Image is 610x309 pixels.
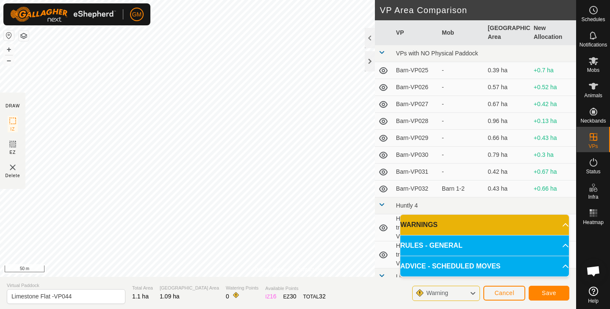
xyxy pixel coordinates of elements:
[393,113,438,130] td: Barn-VP028
[484,113,530,130] td: 0.96 ha
[396,202,418,209] span: Huntly 4
[393,20,438,45] th: VP
[393,130,438,147] td: Barn-VP029
[530,180,576,197] td: +0.66 ha
[303,292,326,301] div: TOTAL
[588,298,599,304] span: Help
[4,55,14,66] button: –
[160,293,180,300] span: 1.09 ha
[442,100,481,109] div: -
[442,134,481,142] div: -
[400,215,569,235] p-accordion-header: WARNINGS
[283,292,297,301] div: EZ
[530,96,576,113] td: +0.42 ha
[542,290,556,296] span: Save
[426,290,448,296] span: Warning
[484,79,530,96] td: 0.57 ha
[10,7,116,22] img: Gallagher Logo
[442,167,481,176] div: -
[530,79,576,96] td: +0.52 ha
[587,68,599,73] span: Mobs
[586,169,600,174] span: Status
[393,180,438,197] td: Barn-VP032
[588,144,598,149] span: VPs
[483,286,525,301] button: Cancel
[484,96,530,113] td: 0.67 ha
[442,117,481,126] div: -
[393,164,438,180] td: Barn-VP031
[529,286,569,301] button: Save
[581,17,605,22] span: Schedules
[584,93,602,98] span: Animals
[396,273,433,280] span: Limestone Hill
[255,266,286,273] a: Privacy Policy
[580,118,606,123] span: Neckbands
[484,180,530,197] td: 0.43 ha
[160,284,219,292] span: [GEOGRAPHIC_DATA] Area
[438,20,484,45] th: Mob
[393,62,438,79] td: Barn-VP025
[530,130,576,147] td: +0.43 ha
[226,293,229,300] span: 0
[484,20,530,45] th: [GEOGRAPHIC_DATA] Area
[8,162,18,172] img: VP
[7,282,125,289] span: Virtual Paddock
[442,184,481,193] div: Barn 1-2
[400,241,463,251] span: RULES - GENERAL
[588,194,598,200] span: Infra
[4,30,14,41] button: Reset Map
[132,10,142,19] span: GM
[494,290,514,296] span: Cancel
[583,220,604,225] span: Heatmap
[6,172,20,179] span: Delete
[579,42,607,47] span: Notifications
[297,266,322,273] a: Contact Us
[400,235,569,256] p-accordion-header: RULES - GENERAL
[226,284,258,292] span: Watering Points
[132,293,149,300] span: 1.1 ha
[484,130,530,147] td: 0.66 ha
[290,293,297,300] span: 30
[484,164,530,180] td: 0.42 ha
[400,256,569,276] p-accordion-header: ADVICE - SCHEDULED MOVES
[4,44,14,55] button: +
[442,150,481,159] div: -
[11,126,15,132] span: IZ
[396,50,478,57] span: VPs with NO Physical Paddock
[393,241,438,268] td: Huntly training-VP037
[132,284,153,292] span: Total Area
[530,20,576,45] th: New Allocation
[393,96,438,113] td: Barn-VP027
[393,147,438,164] td: Barn-VP030
[484,62,530,79] td: 0.39 ha
[319,293,326,300] span: 32
[577,283,610,307] a: Help
[442,66,481,75] div: -
[19,31,29,41] button: Map Layers
[530,164,576,180] td: +0.67 ha
[442,83,481,92] div: -
[393,214,438,241] td: Huntly training-VP036
[530,147,576,164] td: +0.3 ha
[10,149,16,156] span: EZ
[484,147,530,164] td: 0.79 ha
[530,62,576,79] td: +0.7 ha
[6,103,20,109] div: DRAW
[581,258,606,284] div: Open chat
[530,113,576,130] td: +0.13 ha
[393,79,438,96] td: Barn-VP026
[265,292,276,301] div: IZ
[265,285,325,292] span: Available Points
[400,220,438,230] span: WARNINGS
[270,293,277,300] span: 16
[400,261,500,271] span: ADVICE - SCHEDULED MOVES
[380,5,576,15] h2: VP Area Comparison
